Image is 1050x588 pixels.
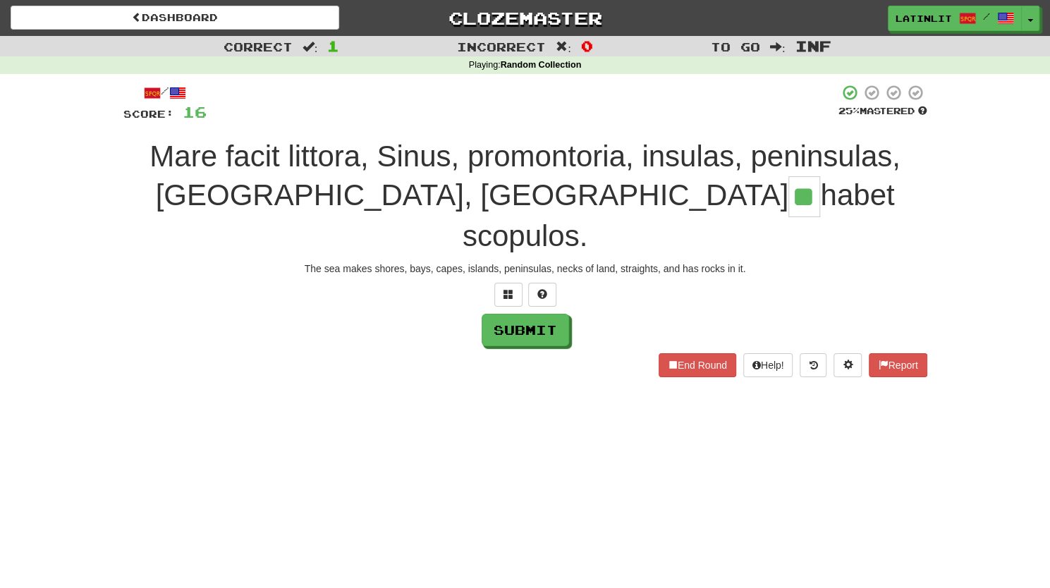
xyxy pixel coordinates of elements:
[501,60,582,70] strong: Random Collection
[888,6,1022,31] a: latinlit /
[224,39,293,54] span: Correct
[123,84,207,102] div: /
[659,353,736,377] button: End Round
[983,11,990,21] span: /
[896,12,952,25] span: latinlit
[183,103,207,121] span: 16
[711,39,760,54] span: To go
[494,283,523,307] button: Switch sentence to multiple choice alt+p
[838,105,860,116] span: 25 %
[743,353,793,377] button: Help!
[838,105,927,118] div: Mastered
[482,314,569,346] button: Submit
[556,41,571,53] span: :
[869,353,927,377] button: Report
[149,140,901,212] span: Mare facit littora, Sinus, promontoria, insulas, peninsulas, [GEOGRAPHIC_DATA], [GEOGRAPHIC_DATA]
[457,39,546,54] span: Incorrect
[528,283,556,307] button: Single letter hint - you only get 1 per sentence and score half the points! alt+h
[11,6,339,30] a: Dashboard
[581,37,593,54] span: 0
[303,41,318,53] span: :
[795,37,831,54] span: Inf
[360,6,689,30] a: Clozemaster
[327,37,339,54] span: 1
[800,353,826,377] button: Round history (alt+y)
[123,108,174,120] span: Score:
[123,262,927,276] div: The sea makes shores, bays, capes, islands, peninsulas, necks of land, straights, and has rocks i...
[770,41,786,53] span: :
